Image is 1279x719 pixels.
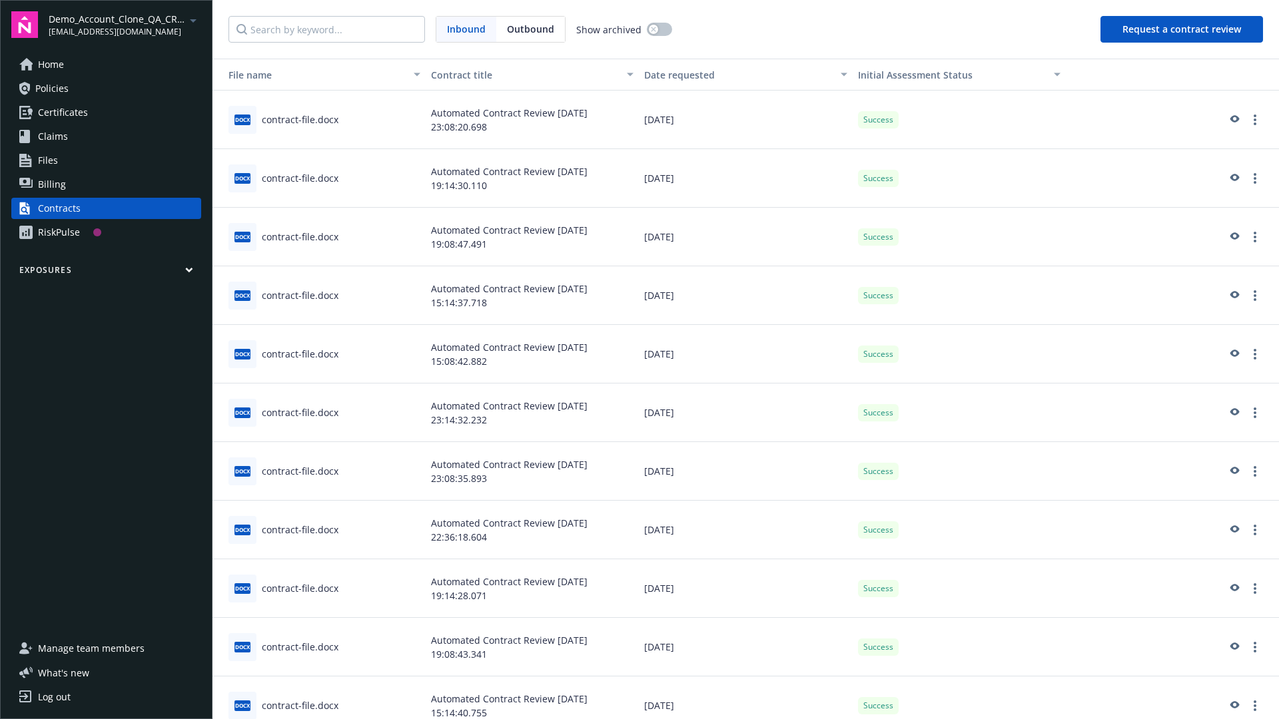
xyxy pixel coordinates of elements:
[426,442,639,501] div: Automated Contract Review [DATE] 23:08:35.893
[234,407,250,417] span: docx
[639,325,852,383] div: [DATE]
[1226,581,1242,597] a: preview
[262,171,338,185] div: contract-file.docx
[426,59,639,91] button: Contract title
[234,525,250,535] span: docx
[11,264,201,281] button: Exposures
[436,17,496,42] span: Inbound
[38,174,66,195] span: Billing
[262,523,338,537] div: contract-file.docx
[858,68,1046,82] div: Toggle SortBy
[11,198,201,219] a: Contracts
[1100,16,1263,43] button: Request a contract review
[1247,581,1263,597] a: more
[863,465,893,477] span: Success
[234,290,250,300] span: docx
[1247,639,1263,655] a: more
[1247,346,1263,362] a: more
[447,22,486,36] span: Inbound
[496,17,565,42] span: Outbound
[218,68,406,82] div: File name
[262,405,338,419] div: contract-file.docx
[38,150,58,171] span: Files
[38,102,88,123] span: Certificates
[1247,229,1263,245] a: more
[262,464,338,478] div: contract-file.docx
[11,638,201,659] a: Manage team members
[507,22,554,36] span: Outbound
[644,68,832,82] div: Date requested
[426,383,639,442] div: Automated Contract Review [DATE] 23:14:32.232
[228,16,425,43] input: Search by keyword...
[426,266,639,325] div: Automated Contract Review [DATE] 15:14:37.718
[11,102,201,123] a: Certificates
[1226,522,1242,538] a: preview
[262,640,338,654] div: contract-file.docx
[639,559,852,618] div: [DATE]
[858,69,973,81] span: Initial Assessment Status
[863,172,893,184] span: Success
[1226,112,1242,128] a: preview
[1226,346,1242,362] a: preview
[35,78,69,99] span: Policies
[863,407,893,419] span: Success
[639,618,852,676] div: [DATE]
[426,618,639,676] div: Automated Contract Review [DATE] 19:08:43.341
[185,12,201,28] a: arrowDropDown
[11,174,201,195] a: Billing
[639,208,852,266] div: [DATE]
[11,54,201,75] a: Home
[1247,698,1263,714] a: more
[1247,170,1263,186] a: more
[863,583,893,595] span: Success
[262,288,338,302] div: contract-file.docx
[863,290,893,302] span: Success
[639,91,852,149] div: [DATE]
[576,23,641,37] span: Show archived
[1226,288,1242,304] a: preview
[639,501,852,559] div: [DATE]
[639,383,852,442] div: [DATE]
[863,700,893,712] span: Success
[218,68,406,82] div: Toggle SortBy
[863,231,893,243] span: Success
[11,222,201,243] a: RiskPulse
[234,173,250,183] span: docx
[426,91,639,149] div: Automated Contract Review [DATE] 23:08:20.698
[38,686,71,708] div: Log out
[1226,405,1242,421] a: preview
[11,11,38,38] img: navigator-logo.svg
[262,581,338,595] div: contract-file.docx
[49,26,185,38] span: [EMAIL_ADDRESS][DOMAIN_NAME]
[426,501,639,559] div: Automated Contract Review [DATE] 22:36:18.604
[1226,639,1242,655] a: preview
[1226,229,1242,245] a: preview
[426,149,639,208] div: Automated Contract Review [DATE] 19:14:30.110
[426,559,639,618] div: Automated Contract Review [DATE] 19:14:28.071
[1247,405,1263,421] a: more
[1247,522,1263,538] a: more
[11,666,111,680] button: What's new
[38,222,80,243] div: RiskPulse
[431,68,619,82] div: Contract title
[262,113,338,126] div: contract-file.docx
[1247,288,1263,304] a: more
[234,466,250,476] span: docx
[11,150,201,171] a: Files
[262,698,338,712] div: contract-file.docx
[49,12,185,26] span: Demo_Account_Clone_QA_CR_Tests_Prospect
[639,149,852,208] div: [DATE]
[234,583,250,593] span: docx
[262,347,338,361] div: contract-file.docx
[1226,170,1242,186] a: preview
[639,442,852,501] div: [DATE]
[639,266,852,325] div: [DATE]
[426,208,639,266] div: Automated Contract Review [DATE] 19:08:47.491
[38,638,145,659] span: Manage team members
[639,59,852,91] button: Date requested
[234,700,250,710] span: docx
[234,232,250,242] span: docx
[11,126,201,147] a: Claims
[234,642,250,652] span: docx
